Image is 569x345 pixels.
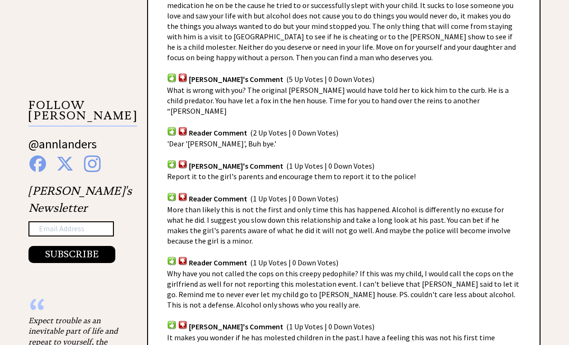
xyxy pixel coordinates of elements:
img: votdown.png [178,320,187,329]
img: x%20blue.png [56,155,74,172]
span: Reader Comment [189,258,247,267]
span: Why have you not called the cops on this creepy pedophile? If this was my child, I would call the... [167,269,519,309]
span: Reader Comment [189,194,247,203]
img: votup.png [167,192,177,201]
img: votdown.png [178,73,187,82]
span: (1 Up Votes | 0 Down Votes) [286,322,374,331]
img: votup.png [167,73,177,82]
img: votdown.png [178,160,187,169]
img: votup.png [167,127,177,136]
img: facebook%20blue.png [29,155,46,172]
span: Reader Comment [189,128,247,138]
span: (1 Up Votes | 0 Down Votes) [250,258,338,267]
button: SUBSCRIBE [28,246,115,263]
span: (2 Up Votes | 0 Down Votes) [250,128,338,138]
span: What is wrong with you? The original [PERSON_NAME] would have told her to kick him to the curb. H... [167,85,509,116]
div: “ [28,306,123,315]
img: votdown.png [178,192,187,201]
p: FOLLOW [PERSON_NAME] [28,100,137,127]
img: votup.png [167,160,177,169]
span: More than likely this is not the first and only time this has happened. Alcohol is differently no... [167,205,511,245]
img: votdown.png [178,127,187,136]
span: [PERSON_NAME]'s Comment [189,75,283,84]
img: votup.png [167,320,177,329]
img: votdown.png [178,256,187,265]
div: [PERSON_NAME]'s Newsletter [28,182,132,263]
input: Email Address [28,221,114,236]
img: instagram%20blue.png [84,155,101,172]
span: (1 Up Votes | 0 Down Votes) [250,194,338,203]
span: (5 Up Votes | 0 Down Votes) [286,75,374,84]
span: 'Dear '[PERSON_NAME]', Buh bye.' [167,139,276,148]
span: Report it to the girl's parents and encourage them to report it to the police! [167,172,416,181]
img: votup.png [167,256,177,265]
span: (1 Up Votes | 0 Down Votes) [286,161,374,171]
span: [PERSON_NAME]'s Comment [189,161,283,171]
a: @annlanders [28,136,97,161]
span: [PERSON_NAME]'s Comment [189,322,283,331]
